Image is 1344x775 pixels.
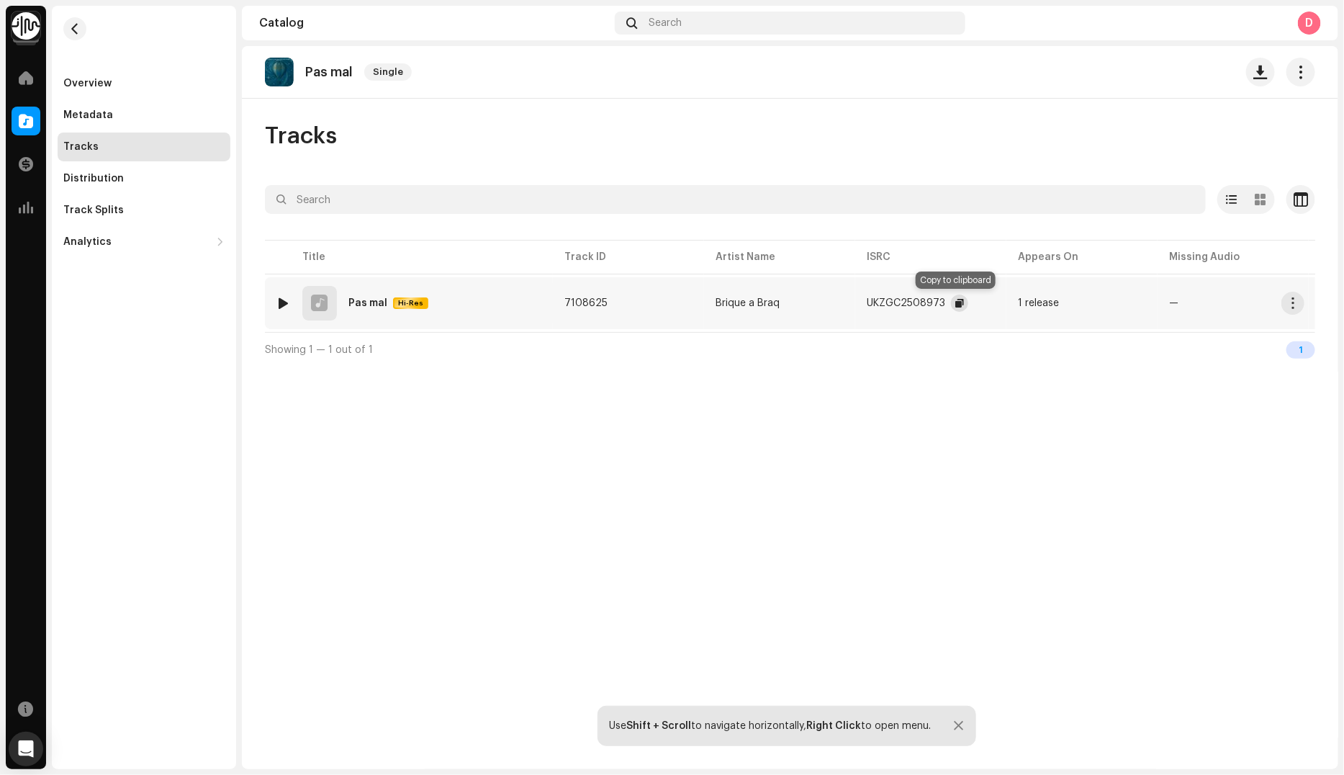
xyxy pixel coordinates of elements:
[716,298,844,308] span: Brique a Braq
[564,298,608,308] span: 7108625
[265,122,337,151] span: Tracks
[1018,298,1059,308] div: 1 release
[348,298,387,308] div: Pas mal
[58,196,230,225] re-m-nav-item: Track Splits
[716,298,780,308] div: Brique a Braq
[58,133,230,161] re-m-nav-item: Tracks
[867,298,945,308] div: UKZGC2508973
[58,101,230,130] re-m-nav-item: Metadata
[649,17,682,29] span: Search
[58,164,230,193] re-m-nav-item: Distribution
[63,236,112,248] div: Analytics
[305,65,353,80] p: Pas mal
[1298,12,1321,35] div: D
[58,69,230,98] re-m-nav-item: Overview
[63,173,124,184] div: Distribution
[1286,341,1315,359] div: 1
[63,205,124,216] div: Track Splits
[63,78,112,89] div: Overview
[394,298,427,308] span: Hi-Res
[364,63,412,81] span: Single
[63,141,99,153] div: Tracks
[610,720,932,732] div: Use to navigate horizontally, to open menu.
[1169,298,1297,308] re-a-table-badge: —
[807,721,862,731] strong: Right Click
[265,345,373,355] span: Showing 1 — 1 out of 1
[265,58,294,86] img: 649ab3df-177a-4b06-9c62-5f5dfe004690
[12,12,40,40] img: 0f74c21f-6d1c-4dbc-9196-dbddad53419e
[63,109,113,121] div: Metadata
[627,721,692,731] strong: Shift + Scroll
[9,732,43,766] div: Open Intercom Messenger
[58,228,230,256] re-m-nav-dropdown: Analytics
[259,17,609,29] div: Catalog
[1018,298,1146,308] span: 1 release
[265,185,1206,214] input: Search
